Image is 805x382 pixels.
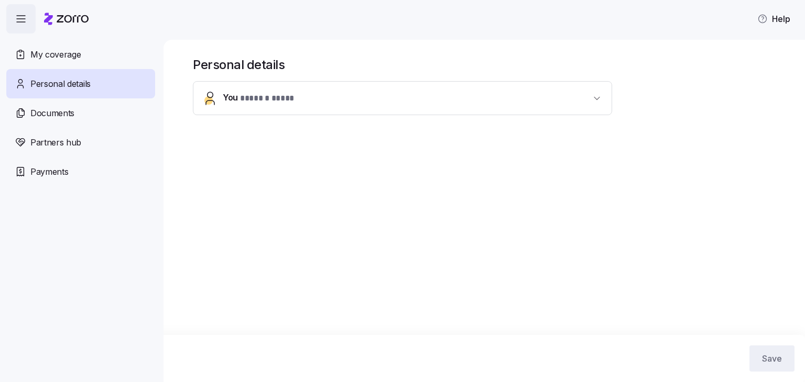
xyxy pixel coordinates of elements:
span: Documents [30,107,74,120]
a: Personal details [6,69,155,98]
span: My coverage [30,48,81,61]
span: Partners hub [30,136,81,149]
span: Save [762,352,782,365]
button: Help [749,8,799,29]
a: Documents [6,98,155,128]
span: You [223,91,294,105]
a: Partners hub [6,128,155,157]
a: Payments [6,157,155,186]
span: Help [757,13,790,25]
button: Save [749,345,795,372]
span: Payments [30,165,68,178]
h1: Personal details [193,57,790,73]
a: My coverage [6,40,155,69]
span: Personal details [30,77,91,91]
